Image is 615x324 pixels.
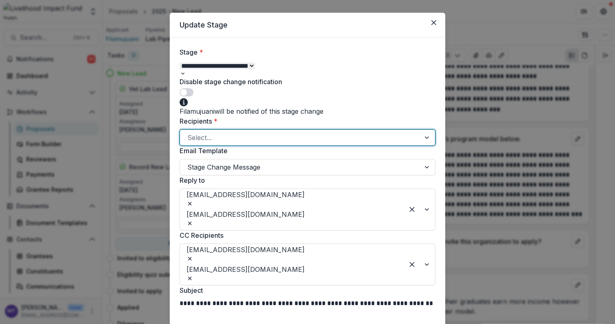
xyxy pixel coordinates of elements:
label: Recipients [180,116,430,126]
div: Filamujuani will be notified of this stage change [180,97,435,116]
div: Remove peige@lifund.org [187,200,305,209]
div: Remove muthoni@lifund.org [187,219,305,229]
span: [EMAIL_ADDRESS][DOMAIN_NAME] [187,265,305,273]
header: Update Stage [170,13,445,37]
label: CC Recipients [180,230,430,240]
label: Stage [180,47,430,57]
label: Disable stage change notification [180,77,430,87]
div: Remove muthoni@lifund.org [187,274,305,284]
label: Subject [180,285,430,295]
div: Clear selected options [405,203,419,216]
span: [EMAIL_ADDRESS][DOMAIN_NAME] [187,191,305,199]
label: Email Template [180,146,430,156]
label: Reply to [180,175,430,185]
div: Remove peige@lifund.org [187,255,305,264]
span: [EMAIL_ADDRESS][DOMAIN_NAME] [187,210,305,218]
button: Close [427,16,440,29]
span: [EMAIL_ADDRESS][DOMAIN_NAME] [187,246,305,254]
div: Clear selected options [405,258,419,271]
